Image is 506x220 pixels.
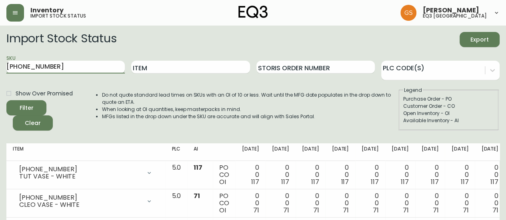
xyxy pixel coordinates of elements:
[236,143,266,161] th: [DATE]
[219,192,229,214] div: PO CO
[165,161,187,189] td: 5.0
[253,206,259,215] span: 71
[311,177,319,186] span: 117
[475,143,505,161] th: [DATE]
[296,143,326,161] th: [DATE]
[422,164,439,186] div: 0 0
[403,110,494,117] div: Open Inventory - OI
[332,192,349,214] div: 0 0
[19,173,141,180] div: TUT VASE - WHITE
[451,192,468,214] div: 0 0
[403,95,494,103] div: Purchase Order - PO
[445,143,475,161] th: [DATE]
[431,177,439,186] span: 117
[490,177,498,186] span: 117
[460,177,468,186] span: 117
[392,192,409,214] div: 0 0
[272,192,289,214] div: 0 0
[313,206,319,215] span: 71
[16,89,73,98] span: Show Over Promised
[362,164,379,186] div: 0 0
[325,143,355,161] th: [DATE]
[341,177,349,186] span: 117
[13,192,159,210] div: [PHONE_NUMBER]CLEO VASE - WHITE
[403,206,409,215] span: 71
[281,177,289,186] span: 117
[238,6,268,18] img: logo
[462,206,468,215] span: 71
[433,206,439,215] span: 71
[400,5,416,21] img: 6b403d9c54a9a0c30f681d41f5fc2571
[460,32,500,47] button: Export
[19,201,141,208] div: CLEO VASE - WHITE
[266,143,296,161] th: [DATE]
[102,113,398,120] li: MFGs listed in the drop down under the SKU are accurate and will align with Sales Portal.
[194,191,200,200] span: 71
[19,166,141,173] div: [PHONE_NUMBER]
[102,106,398,113] li: When looking at OI quantities, keep masterpacks in mind.
[422,192,439,214] div: 0 0
[219,177,226,186] span: OI
[6,100,46,115] button: Filter
[13,164,159,182] div: [PHONE_NUMBER]TUT VASE - WHITE
[332,164,349,186] div: 0 0
[423,14,487,18] h5: eq3 [GEOGRAPHIC_DATA]
[194,163,202,172] span: 117
[283,206,289,215] span: 71
[355,143,385,161] th: [DATE]
[466,35,493,45] span: Export
[187,143,213,161] th: AI
[403,103,494,110] div: Customer Order - CO
[30,7,64,14] span: Inventory
[219,164,229,186] div: PO CO
[251,177,259,186] span: 117
[302,192,319,214] div: 0 0
[20,103,34,113] div: Filter
[492,206,498,215] span: 71
[392,164,409,186] div: 0 0
[165,189,187,218] td: 5.0
[371,177,379,186] span: 117
[343,206,349,215] span: 71
[242,192,259,214] div: 0 0
[6,32,116,47] h2: Import Stock Status
[415,143,445,161] th: [DATE]
[242,164,259,186] div: 0 0
[102,91,398,106] li: Do not quote standard lead times on SKUs with an OI of 10 or less. Wait until the MFG date popula...
[30,14,86,18] h5: import stock status
[19,194,141,201] div: [PHONE_NUMBER]
[165,143,187,161] th: PLC
[403,87,423,94] legend: Legend
[401,177,409,186] span: 117
[403,117,494,124] div: Available Inventory - AI
[481,192,498,214] div: 0 0
[373,206,379,215] span: 71
[451,164,468,186] div: 0 0
[481,164,498,186] div: 0 0
[6,143,165,161] th: Item
[385,143,415,161] th: [DATE]
[302,164,319,186] div: 0 0
[19,118,46,128] span: Clear
[272,164,289,186] div: 0 0
[219,206,226,215] span: OI
[362,192,379,214] div: 0 0
[423,7,479,14] span: [PERSON_NAME]
[13,115,53,131] button: Clear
